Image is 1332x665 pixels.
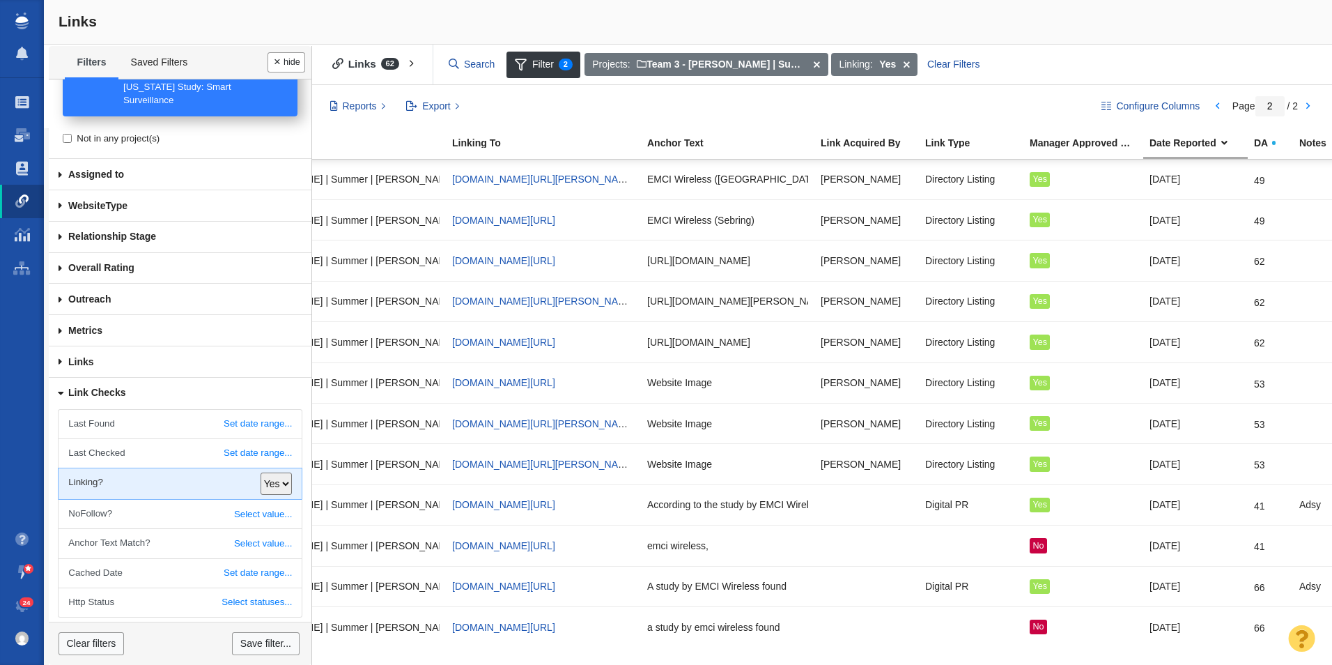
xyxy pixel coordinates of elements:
[919,403,1023,443] td: Directory Listing
[452,138,646,150] a: Linking To
[118,48,200,77] a: Saved Filters
[59,588,301,617] a: Select statuses...
[1023,403,1143,443] td: Yes
[821,138,924,150] a: Link Acquired By
[202,490,440,520] div: Team 3 - [PERSON_NAME] | Summer | [PERSON_NAME]\EMCI Wireless\EMCI Wireless - Digital PR - How Sa...
[1299,580,1321,593] span: Adsy
[1254,408,1265,431] div: 53
[202,530,440,560] div: Team 3 - [PERSON_NAME] | Summer | [PERSON_NAME]\EMCI Wireless\EMCI Wireless - Digital PR - How Sa...
[647,327,808,357] div: [URL][DOMAIN_NAME]
[1149,286,1241,316] div: [DATE]
[1232,100,1298,112] span: Page / 2
[49,222,311,253] a: Relationship Stage
[1254,205,1265,227] div: 49
[1149,138,1253,150] a: Date Reported
[1032,296,1047,306] span: Yes
[814,281,919,321] td: Jim Miller
[452,581,555,592] a: [DOMAIN_NAME][URL]
[452,459,635,470] span: [DOMAIN_NAME][URL][PERSON_NAME]
[268,52,305,72] button: Done
[1023,484,1143,525] td: Yes
[1254,368,1265,390] div: 53
[647,449,808,479] div: Website Image
[49,190,311,222] a: Type
[821,138,924,148] div: Link Acquired By
[1149,530,1241,560] div: [DATE]
[49,378,311,409] a: Link Checks
[821,418,901,430] span: [PERSON_NAME]
[919,322,1023,362] td: Directory Listing
[506,52,580,78] span: Filter
[1030,138,1148,150] a: Manager Approved Link?
[925,376,995,389] span: Directory Listing
[59,500,301,528] a: Select value...
[20,597,34,608] span: 24
[452,540,555,551] a: [DOMAIN_NAME][URL]
[59,559,301,588] a: Set date range...
[202,612,440,642] div: Team 3 - [PERSON_NAME] | Summer | [PERSON_NAME]\EMCI Wireless\EMCI Wireless - Digital PR - How Sa...
[919,240,1023,281] td: Directory Listing
[919,281,1023,321] td: Directory Listing
[49,253,311,284] a: Overall Rating
[452,215,555,226] span: [DOMAIN_NAME][URL]
[814,160,919,200] td: Jim Miller
[202,572,440,602] div: Team 3 - [PERSON_NAME] | Summer | [PERSON_NAME]\EMCI Wireless\EMCI Wireless - Digital PR - How Sa...
[104,112,289,172] a: EMCI Wireless - Digital PR - How Safe Are Our Schools? Insights from Students Across [GEOGRAPHIC_...
[49,315,311,346] a: Metrics
[68,200,105,211] span: Website
[1299,498,1321,511] span: Adsy
[821,376,901,389] span: [PERSON_NAME]
[647,245,808,275] div: [URL][DOMAIN_NAME]
[63,134,72,143] input: Not in any project(s)
[343,99,377,114] span: Reports
[821,458,901,471] span: [PERSON_NAME]
[1149,408,1241,438] div: [DATE]
[1254,245,1265,268] div: 62
[821,254,901,267] span: [PERSON_NAME]
[925,336,995,349] span: Directory Listing
[919,200,1023,240] td: Directory Listing
[1254,572,1265,594] div: 66
[15,13,28,29] img: buzzstream_logo_iconsimple.png
[1149,612,1241,642] div: [DATE]
[59,632,124,656] a: Clear filters
[1149,138,1253,148] div: Date Reported
[925,254,995,267] span: Directory Listing
[821,336,901,349] span: [PERSON_NAME]
[1032,581,1047,591] span: Yes
[77,132,160,145] span: Not in any project(s)
[919,444,1023,484] td: Directory Listing
[1149,327,1241,357] div: [DATE]
[202,245,440,275] div: Team 3 - [PERSON_NAME] | Summer | [PERSON_NAME]\EMCI Wireless\EMCI Wireless - Directories
[647,572,808,602] div: A study by EMCI Wireless found
[1149,572,1241,602] div: [DATE]
[1149,205,1241,235] div: [DATE]
[443,52,502,77] input: Search
[15,632,29,645] img: 0a657928374d280f0cbdf2a1688580e1
[647,165,808,194] div: EMCI Wireless ([GEOGRAPHIC_DATA][PERSON_NAME])
[1149,368,1241,398] div: [DATE]
[647,490,808,520] div: According to the study by EMCI Wireless
[814,444,919,484] td: Jim Miller
[452,255,555,266] a: [DOMAIN_NAME][URL]
[1032,541,1044,551] span: No
[202,138,451,148] div: Project
[232,632,299,656] a: Save filter...
[452,622,555,633] span: [DOMAIN_NAME][URL]
[1116,99,1200,114] span: Configure Columns
[1149,449,1241,479] div: [DATE]
[202,327,440,357] div: Team 3 - [PERSON_NAME] | Summer | [PERSON_NAME]\EMCI Wireless\EMCI Wireless - Directories
[1032,256,1047,266] span: Yes
[452,418,635,429] a: [DOMAIN_NAME][URL][PERSON_NAME]
[1032,215,1047,224] span: Yes
[1023,200,1143,240] td: Yes
[821,214,901,227] span: [PERSON_NAME]
[452,337,555,348] span: [DOMAIN_NAME][URL]
[68,471,251,495] label: Linking?
[322,95,394,119] button: Reports
[559,59,573,70] span: 2
[1032,622,1044,632] span: No
[925,498,968,511] span: Digital PR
